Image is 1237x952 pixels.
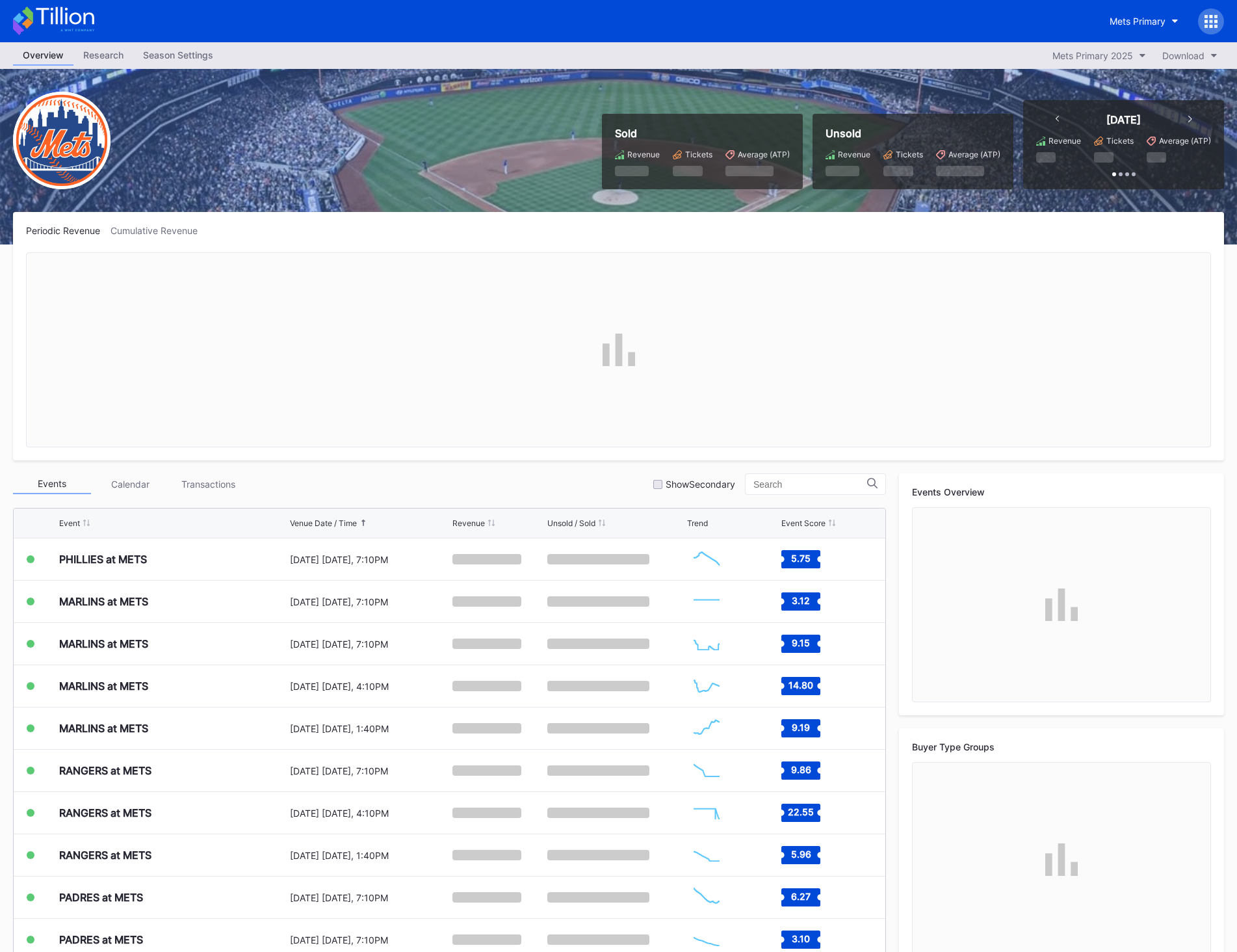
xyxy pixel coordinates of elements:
[948,150,1000,159] div: Average (ATP)
[912,741,1211,752] div: Buyer Type Groups
[792,595,810,606] text: 3.12
[826,127,1000,140] div: Unsold
[687,754,726,787] svg: Chart title
[687,628,726,660] svg: Chart title
[788,806,814,817] text: 22.55
[912,486,1211,497] div: Events Overview
[59,680,148,693] div: MARLINS at METS
[452,518,485,528] div: Revenue
[290,723,449,734] div: [DATE] [DATE], 1:40PM
[1048,136,1081,146] div: Revenue
[290,681,449,692] div: [DATE] [DATE], 4:10PM
[133,46,223,66] a: Season Settings
[687,797,726,829] svg: Chart title
[111,225,208,236] div: Cumulative Revenue
[290,850,449,861] div: [DATE] [DATE], 1:40PM
[59,764,151,777] div: RANGERS at METS
[59,722,148,735] div: MARLINS at METS
[738,150,790,159] div: Average (ATP)
[753,479,867,490] input: Search
[169,474,247,494] div: Transactions
[290,596,449,607] div: [DATE] [DATE], 7:10PM
[1110,16,1165,27] div: Mets Primary
[547,518,595,528] div: Unsold / Sold
[290,765,449,776] div: [DATE] [DATE], 7:10PM
[687,712,726,745] svg: Chart title
[1106,113,1141,126] div: [DATE]
[13,92,111,189] img: New-York-Mets-Transparent.png
[838,150,870,159] div: Revenue
[627,150,660,159] div: Revenue
[59,933,143,946] div: PADRES at METS
[290,934,449,945] div: [DATE] [DATE], 7:10PM
[1106,136,1134,146] div: Tickets
[792,722,810,733] text: 9.19
[687,518,708,528] div: Trend
[792,637,810,648] text: 9.15
[26,225,111,236] div: Periodic Revenue
[687,543,726,575] svg: Chart title
[73,46,133,66] a: Research
[290,518,357,528] div: Venue Date / Time
[1046,47,1152,64] button: Mets Primary 2025
[1156,47,1224,64] button: Download
[687,670,726,702] svg: Chart title
[59,891,143,904] div: PADRES at METS
[790,849,811,860] text: 5.96
[791,891,811,902] text: 6.27
[59,637,148,650] div: MARLINS at METS
[792,933,810,944] text: 3.10
[73,46,133,64] div: Research
[685,150,712,159] div: Tickets
[615,127,790,140] div: Sold
[781,518,826,528] div: Event Score
[13,474,91,494] div: Events
[13,46,73,66] a: Overview
[290,639,449,650] div: [DATE] [DATE], 7:10PM
[59,806,151,819] div: RANGERS at METS
[59,553,147,566] div: PHILLIES at METS
[788,680,813,691] text: 14.80
[290,892,449,903] div: [DATE] [DATE], 7:10PM
[790,764,811,775] text: 9.86
[687,839,726,871] svg: Chart title
[133,46,223,64] div: Season Settings
[666,479,735,490] div: Show Secondary
[791,553,811,564] text: 5.75
[1100,9,1188,33] button: Mets Primary
[687,881,726,914] svg: Chart title
[896,150,923,159] div: Tickets
[59,849,151,862] div: RANGERS at METS
[59,595,148,608] div: MARLINS at METS
[290,808,449,819] div: [DATE] [DATE], 4:10PM
[1159,136,1211,146] div: Average (ATP)
[290,554,449,565] div: [DATE] [DATE], 7:10PM
[91,474,169,494] div: Calendar
[1162,50,1204,61] div: Download
[1052,50,1133,61] div: Mets Primary 2025
[687,585,726,618] svg: Chart title
[59,518,80,528] div: Event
